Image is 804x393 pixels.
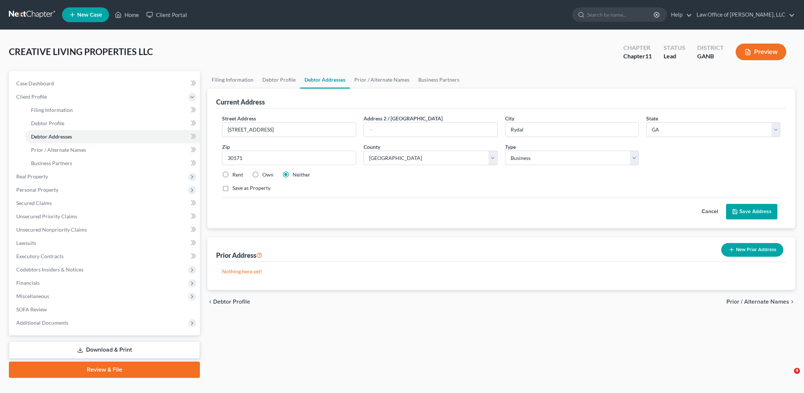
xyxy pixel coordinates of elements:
a: Filing Information [207,71,258,89]
span: 9 [794,368,800,374]
button: Save Address [726,204,777,219]
a: Unsecured Nonpriority Claims [10,223,200,236]
span: Business Partners [31,160,72,166]
a: Review & File [9,362,200,378]
button: Preview [736,44,786,60]
p: Nothing here yet! [222,268,780,275]
span: Debtor Profile [213,299,250,305]
a: Law Office of [PERSON_NAME], LLC [693,8,795,21]
span: City [505,115,514,122]
span: Client Profile [16,93,47,100]
input: Enter street address [222,123,356,137]
a: Debtor Addresses [25,130,200,143]
a: Case Dashboard [10,77,200,90]
button: New Prior Address [721,243,783,257]
span: Street Address [222,115,256,122]
label: Type [505,143,516,151]
input: Enter city... [505,123,639,137]
span: Prior / Alternate Names [726,299,789,305]
i: chevron_right [789,299,795,305]
span: Personal Property [16,187,58,193]
span: Debtor Addresses [31,133,72,140]
span: Debtor Profile [31,120,64,126]
span: Filing Information [31,107,73,113]
div: GANB [697,52,724,61]
span: SOFA Review [16,306,47,312]
a: Business Partners [25,157,200,170]
span: 11 [645,52,652,59]
a: Business Partners [414,71,464,89]
span: Secured Claims [16,200,52,206]
label: Own [262,171,273,178]
input: XXXXX [222,151,356,165]
span: Miscellaneous [16,293,49,299]
a: Secured Claims [10,196,200,210]
span: Lawsuits [16,240,36,246]
span: Executory Contracts [16,253,64,259]
a: Prior / Alternate Names [350,71,414,89]
span: Financials [16,280,40,286]
span: Real Property [16,173,48,180]
span: Additional Documents [16,319,68,326]
i: chevron_left [207,299,213,305]
label: Save as Property [232,184,270,192]
span: New Case [77,12,102,18]
span: Unsecured Nonpriority Claims [16,226,87,233]
div: District [697,44,724,52]
span: Case Dashboard [16,80,54,86]
label: Address 2 / [GEOGRAPHIC_DATA] [364,115,443,122]
a: Prior / Alternate Names [25,143,200,157]
a: Help [667,8,692,21]
a: Lawsuits [10,236,200,250]
a: SOFA Review [10,303,200,316]
a: Client Portal [143,8,191,21]
button: chevron_left Debtor Profile [207,299,250,305]
button: Prior / Alternate Names chevron_right [726,299,795,305]
span: CREATIVE LIVING PROPERTIES LLC [9,46,153,57]
a: Unsecured Priority Claims [10,210,200,223]
span: Codebtors Insiders & Notices [16,266,84,273]
a: Debtor Addresses [300,71,350,89]
div: Chapter [623,44,652,52]
a: Debtor Profile [25,117,200,130]
div: Lead [664,52,685,61]
div: Chapter [623,52,652,61]
span: State [646,115,658,122]
label: Rent [232,171,243,178]
input: Search by name... [587,8,655,21]
div: Status [664,44,685,52]
button: Cancel [694,204,726,219]
a: Home [111,8,143,21]
div: Prior Address [216,251,262,260]
input: -- [364,123,497,137]
span: Prior / Alternate Names [31,147,86,153]
a: Debtor Profile [258,71,300,89]
span: County [364,144,380,150]
a: Executory Contracts [10,250,200,263]
span: Unsecured Priority Claims [16,213,77,219]
label: Neither [293,171,310,178]
span: Zip [222,144,230,150]
a: Download & Print [9,341,200,359]
div: Current Address [216,98,265,106]
a: Filing Information [25,103,200,117]
iframe: Intercom live chat [779,368,797,386]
